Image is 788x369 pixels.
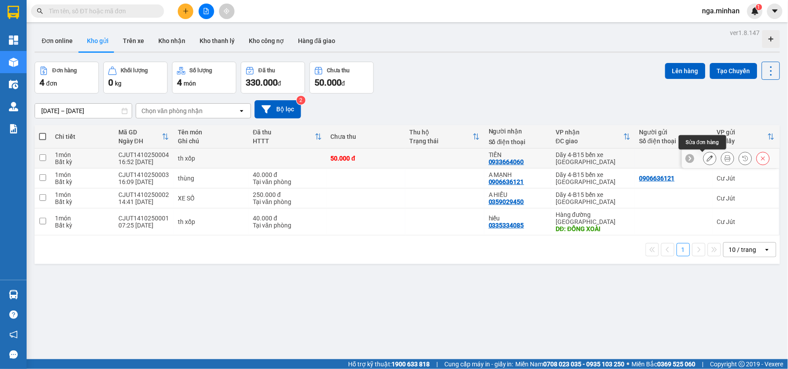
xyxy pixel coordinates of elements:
[103,62,168,94] button: Khối lượng0kg
[764,246,771,253] svg: open
[199,4,214,19] button: file-add
[118,171,169,178] div: CJUT1410250003
[516,359,625,369] span: Miền Nam
[639,175,675,182] div: 0906636121
[255,100,301,118] button: Bộ lọc
[184,80,196,87] span: món
[55,171,110,178] div: 1 món
[253,222,321,229] div: Tại văn phòng
[248,125,326,149] th: Toggle SortBy
[489,178,524,185] div: 0906636121
[410,137,473,145] div: Trạng thái
[9,35,18,45] img: dashboard-icon
[223,8,230,14] span: aim
[246,77,278,88] span: 330.000
[658,361,696,368] strong: 0369 525 060
[677,243,690,256] button: 1
[49,6,153,16] input: Tìm tên, số ĐT hoặc mã đơn
[121,67,148,74] div: Khối lượng
[9,310,18,319] span: question-circle
[762,30,780,48] div: Tạo kho hàng mới
[219,4,235,19] button: aim
[141,106,203,115] div: Chọn văn phòng nhận
[489,171,547,178] div: A MẠNH
[730,28,760,38] div: ver 1.8.147
[241,62,305,94] button: Đã thu330.000đ
[489,191,547,198] div: A HIẾU
[556,171,630,185] div: Dãy 4-B15 bến xe [GEOGRAPHIC_DATA]
[489,198,524,205] div: 0359029450
[9,58,18,67] img: warehouse-icon
[242,30,291,51] button: Kho công nợ
[253,171,321,178] div: 40.000 đ
[695,5,747,16] span: nga.minhan
[341,80,345,87] span: đ
[489,128,547,135] div: Người nhận
[253,129,314,136] div: Đã thu
[327,67,350,74] div: Chưa thu
[9,330,18,339] span: notification
[703,152,717,165] div: Sửa đơn hàng
[35,104,132,118] input: Select a date range.
[331,133,401,140] div: Chưa thu
[116,30,151,51] button: Trên xe
[253,178,321,185] div: Tại văn phòng
[310,62,374,94] button: Chưa thu50.000đ
[178,195,244,202] div: XE SỐ
[253,137,314,145] div: HTTT
[9,290,18,299] img: warehouse-icon
[767,4,783,19] button: caret-down
[556,151,630,165] div: Dãy 4-B15 bến xe [GEOGRAPHIC_DATA]
[118,178,169,185] div: 16:09 [DATE]
[35,30,80,51] button: Đơn online
[259,67,275,74] div: Đã thu
[238,107,245,114] svg: open
[729,245,757,254] div: 10 / trang
[627,362,630,366] span: ⚪️
[115,80,122,87] span: kg
[410,129,473,136] div: Thu hộ
[710,63,757,79] button: Tạo Chuyến
[118,129,162,136] div: Mã GD
[489,151,547,158] div: TIẾN
[9,124,18,133] img: solution-icon
[190,67,212,74] div: Số lượng
[739,361,745,367] span: copyright
[489,215,547,222] div: hiếu
[55,158,110,165] div: Bất kỳ
[717,129,768,136] div: VP gửi
[348,359,430,369] span: Hỗ trợ kỹ thuật:
[37,8,43,14] span: search
[314,77,341,88] span: 50.000
[178,4,193,19] button: plus
[9,350,18,359] span: message
[55,191,110,198] div: 1 món
[118,137,162,145] div: Ngày ĐH
[118,222,169,229] div: 07:25 [DATE]
[717,218,775,225] div: Cư Jút
[46,80,57,87] span: đơn
[118,191,169,198] div: CJUT1410250002
[178,218,244,225] div: th xốp
[556,129,623,136] div: VP nhận
[444,359,514,369] span: Cung cấp máy in - giấy in:
[178,155,244,162] div: th xốp
[489,138,547,145] div: Số điện thoại
[203,8,209,14] span: file-add
[556,225,630,232] div: DĐ: ĐỒNG XOÀI
[118,158,169,165] div: 16:52 [DATE]
[544,361,625,368] strong: 0708 023 035 - 0935 103 250
[405,125,484,149] th: Toggle SortBy
[717,195,775,202] div: Cư Jút
[118,198,169,205] div: 14:41 [DATE]
[556,191,630,205] div: Dãy 4-B15 bến xe [GEOGRAPHIC_DATA]
[178,175,244,182] div: thùng
[291,30,342,51] button: Hàng đã giao
[665,63,706,79] button: Lên hàng
[757,4,761,10] span: 1
[55,133,110,140] div: Chi tiết
[556,211,630,225] div: Hàng đường [GEOGRAPHIC_DATA]
[717,137,768,145] div: ĐC lấy
[55,198,110,205] div: Bất kỳ
[253,198,321,205] div: Tại văn phòng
